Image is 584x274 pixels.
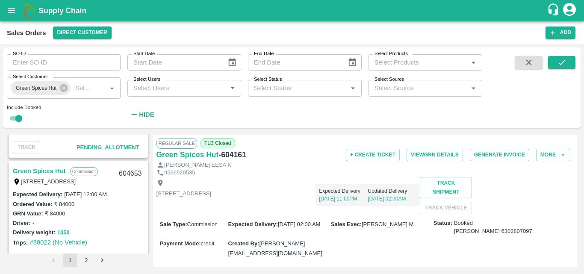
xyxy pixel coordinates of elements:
span: Regular Sale [156,138,197,148]
input: End Date [248,54,341,71]
input: Select Users [130,82,224,94]
img: logo [21,2,38,19]
div: account of current user [562,2,577,20]
a: Green Spices Hut [156,149,219,161]
p: [PERSON_NAME] EESA K [164,161,231,169]
label: Status: [434,219,452,227]
a: #88022 (No Vehicle) [29,239,87,246]
p: [DATE] 11:00PM [319,195,368,203]
button: Choose date [224,54,240,71]
input: Start Date [127,54,221,71]
label: End Date [254,50,274,57]
p: [STREET_ADDRESS] [156,190,212,198]
label: Trips: [13,239,28,246]
button: Go to next page [96,253,109,267]
button: Choose date [344,54,360,71]
label: Driver: [13,220,31,226]
div: Include Booked [7,103,121,111]
p: 9566920535 [164,169,195,177]
div: 604653 [114,164,147,184]
label: Expected Delivery : [13,191,62,197]
span: [PERSON_NAME][EMAIL_ADDRESS][DOMAIN_NAME] [228,240,322,256]
button: open drawer [2,1,21,21]
h6: - 604161 [218,149,246,161]
button: Hide [127,107,156,122]
input: Select Customer [72,82,93,94]
input: Select Products [371,57,466,68]
div: Sales Orders [7,27,46,38]
button: Select DC [53,27,112,39]
p: [DATE] 02:00AM [368,195,416,203]
label: Select Users [133,76,160,83]
input: Enter SO ID [7,54,121,71]
label: Sales Exec : [331,221,362,227]
button: Open [106,82,118,94]
label: Sale Type : [160,221,187,227]
label: Payment Mode : [160,240,201,247]
label: Created By : [228,240,260,247]
label: Ordered Value: [13,201,52,207]
span: Commission [187,221,218,227]
p: Commission [70,167,98,176]
input: Select Source [371,82,466,94]
label: [STREET_ADDRESS] [21,178,76,185]
label: Expected Delivery : [228,221,278,227]
button: Go to page 2 [80,253,93,267]
label: GRN Value: [13,210,43,217]
button: Add [546,27,575,39]
span: [DATE] 02:00 AM [278,221,320,227]
label: Select Customer [13,74,48,80]
label: [DATE] 12:00 AM [64,191,106,197]
span: Green Spices Hut [11,84,62,93]
button: More [536,149,570,161]
label: - [32,220,34,226]
button: Open [347,82,358,94]
label: Select Products [375,50,408,57]
div: [PERSON_NAME] 6302807097 [454,227,532,236]
button: page 1 [63,253,77,267]
label: Delivery weight: [13,229,56,236]
label: ₹ 84000 [54,201,74,207]
label: Select Status [254,76,282,83]
b: Supply Chain [38,6,86,15]
button: 1050 [57,228,70,238]
label: Start Date [133,50,155,57]
span: [PERSON_NAME] M [362,221,413,227]
strong: Hide [139,111,154,118]
span: credit [201,240,215,247]
span: Pending_Allotment [77,144,139,150]
label: SO ID [13,50,26,57]
div: Green Spices Hut [11,81,71,95]
span: TLB Closed [201,138,235,148]
button: Open [468,82,479,94]
span: Booked [454,219,532,235]
button: Open [227,82,238,94]
label: Select Source [375,76,404,83]
p: Expected Delivery [319,187,368,195]
p: Updated Delivery [368,187,416,195]
button: Open [468,57,479,68]
a: Supply Chain [38,5,547,17]
label: ₹ 84000 [45,210,65,217]
button: ViewGRN Details [407,149,463,161]
button: + Create Ticket [346,149,400,161]
a: Green Spices Hut [13,165,66,177]
button: Track Shipment [420,177,472,198]
nav: pagination navigation [46,253,111,267]
input: Select Status [251,82,345,94]
div: customer-support [547,3,562,18]
button: Generate Invoice [470,149,529,161]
